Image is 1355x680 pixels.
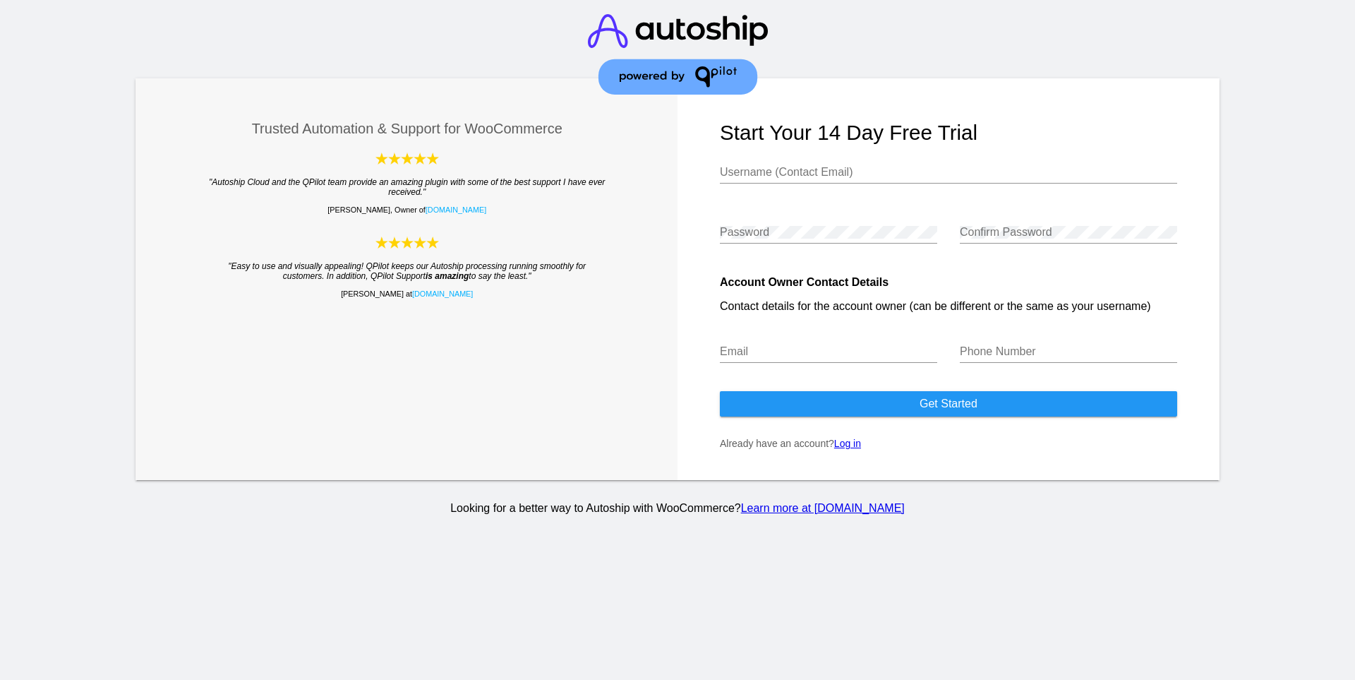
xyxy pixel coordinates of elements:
p: Contact details for the account owner (can be different or the same as your username) [720,300,1177,313]
strong: Account Owner Contact Details [720,276,889,288]
blockquote: "Autoship Cloud and the QPilot team provide an amazing plugin with some of the best support I hav... [207,177,608,197]
button: Get started [720,391,1177,417]
p: Looking for a better way to Autoship with WooCommerce? [133,502,1222,515]
blockquote: "Easy to use and visually appealing! QPilot keeps our Autoship processing running smoothly for cu... [207,261,608,281]
a: [DOMAIN_NAME] [426,205,486,214]
a: Learn more at [DOMAIN_NAME] [741,502,905,514]
input: Username (Contact Email) [720,166,1177,179]
a: [DOMAIN_NAME] [412,290,473,298]
img: Autoship Cloud powered by QPilot [375,151,439,166]
input: Phone Number [960,345,1177,358]
p: [PERSON_NAME] at [179,290,636,298]
p: Already have an account? [720,438,1177,449]
a: Log in [834,438,861,449]
img: Autoship Cloud powered by QPilot [375,235,439,250]
h1: Start your 14 day free trial [720,121,1177,145]
strong: is amazing [426,271,469,281]
input: Email [720,345,937,358]
span: Get started [920,398,977,410]
p: [PERSON_NAME], Owner of [179,205,636,214]
h3: Trusted Automation & Support for WooCommerce [179,121,636,137]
